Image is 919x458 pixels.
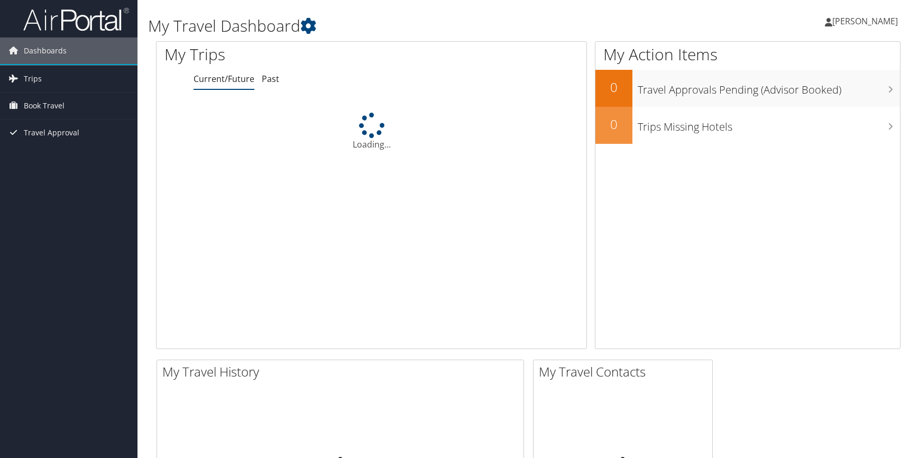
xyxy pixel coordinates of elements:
[24,66,42,92] span: Trips
[24,38,67,64] span: Dashboards
[148,15,655,37] h1: My Travel Dashboard
[832,15,898,27] span: [PERSON_NAME]
[595,115,632,133] h2: 0
[595,107,900,144] a: 0Trips Missing Hotels
[24,93,65,119] span: Book Travel
[539,363,712,381] h2: My Travel Contacts
[23,7,129,32] img: airportal-logo.png
[595,70,900,107] a: 0Travel Approvals Pending (Advisor Booked)
[24,120,79,146] span: Travel Approval
[595,43,900,66] h1: My Action Items
[162,363,523,381] h2: My Travel History
[194,73,254,85] a: Current/Future
[638,114,900,134] h3: Trips Missing Hotels
[595,78,632,96] h2: 0
[262,73,279,85] a: Past
[164,43,399,66] h1: My Trips
[825,5,908,37] a: [PERSON_NAME]
[157,113,586,151] div: Loading...
[638,77,900,97] h3: Travel Approvals Pending (Advisor Booked)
